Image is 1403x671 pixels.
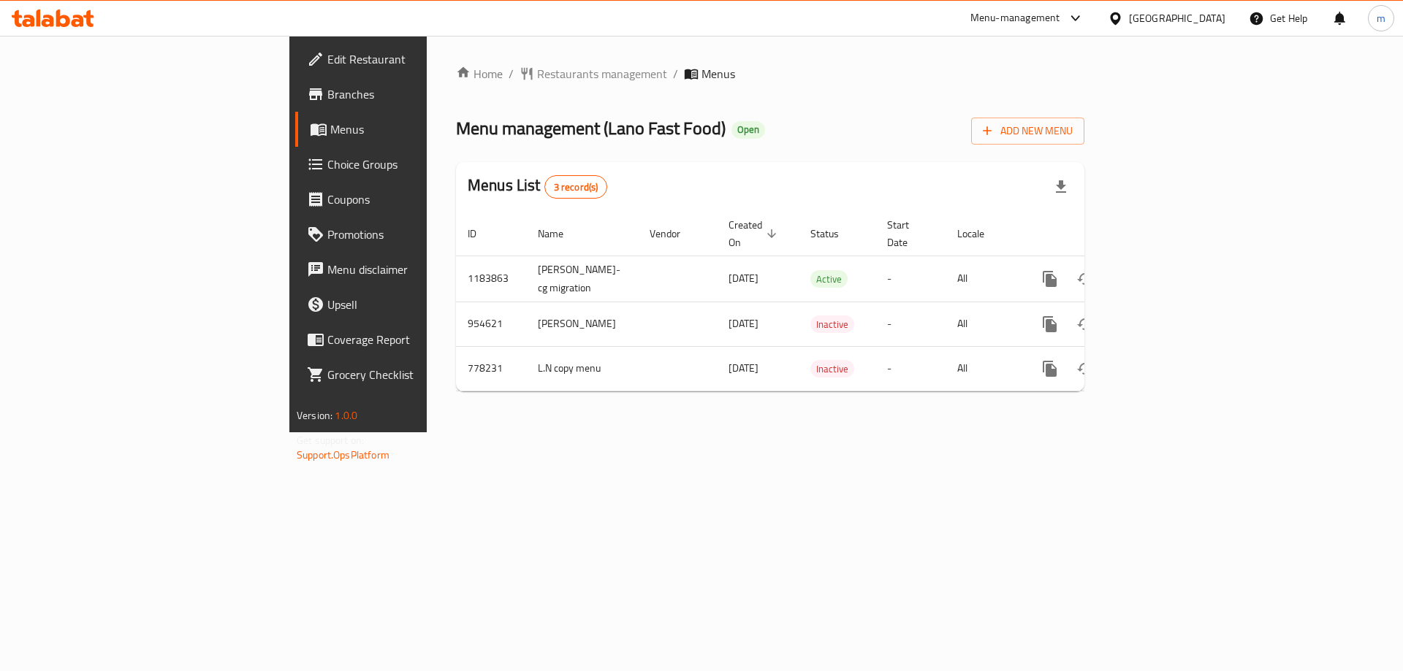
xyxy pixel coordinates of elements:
[297,445,389,464] a: Support.OpsPlatform
[983,122,1073,140] span: Add New Menu
[731,123,765,136] span: Open
[297,406,332,425] span: Version:
[456,212,1185,391] table: enhanced table
[701,65,735,83] span: Menus
[946,256,1021,302] td: All
[887,216,928,251] span: Start Date
[327,191,512,208] span: Coupons
[295,182,524,217] a: Coupons
[295,112,524,147] a: Menus
[295,77,524,112] a: Branches
[544,175,608,199] div: Total records count
[295,217,524,252] a: Promotions
[729,216,781,251] span: Created On
[875,256,946,302] td: -
[946,302,1021,346] td: All
[1068,351,1103,386] button: Change Status
[537,65,667,83] span: Restaurants management
[327,261,512,278] span: Menu disclaimer
[729,358,758,377] span: [DATE]
[526,302,638,346] td: [PERSON_NAME]
[971,118,1084,145] button: Add New Menu
[810,270,848,288] div: Active
[729,269,758,288] span: [DATE]
[526,256,638,302] td: [PERSON_NAME]-cg migration
[327,296,512,313] span: Upsell
[295,322,524,357] a: Coverage Report
[970,9,1060,27] div: Menu-management
[650,225,699,242] span: Vendor
[1033,307,1068,342] button: more
[1021,212,1185,256] th: Actions
[1377,10,1385,26] span: m
[468,225,495,242] span: ID
[456,112,726,145] span: Menu management ( Lano Fast Food )
[1068,307,1103,342] button: Change Status
[810,361,854,377] span: Inactive
[327,50,512,68] span: Edit Restaurant
[327,366,512,383] span: Grocery Checklist
[330,120,512,138] span: Menus
[295,287,524,322] a: Upsell
[810,360,854,377] div: Inactive
[731,121,765,139] div: Open
[295,147,524,182] a: Choice Groups
[875,346,946,391] td: -
[468,175,607,199] h2: Menus List
[327,226,512,243] span: Promotions
[1033,351,1068,386] button: more
[810,271,848,288] span: Active
[946,346,1021,391] td: All
[327,331,512,348] span: Coverage Report
[1068,261,1103,296] button: Change Status
[526,346,638,391] td: L.N copy menu
[538,225,582,242] span: Name
[729,314,758,333] span: [DATE]
[673,65,678,83] li: /
[545,180,607,194] span: 3 record(s)
[810,225,858,242] span: Status
[810,316,854,333] span: Inactive
[295,357,524,392] a: Grocery Checklist
[456,65,1084,83] nav: breadcrumb
[295,252,524,287] a: Menu disclaimer
[297,431,364,450] span: Get support on:
[875,302,946,346] td: -
[1033,261,1068,296] button: more
[335,406,357,425] span: 1.0.0
[1129,10,1225,26] div: [GEOGRAPHIC_DATA]
[957,225,1003,242] span: Locale
[1043,169,1079,204] div: Export file
[327,156,512,173] span: Choice Groups
[520,65,667,83] a: Restaurants management
[327,85,512,103] span: Branches
[295,42,524,77] a: Edit Restaurant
